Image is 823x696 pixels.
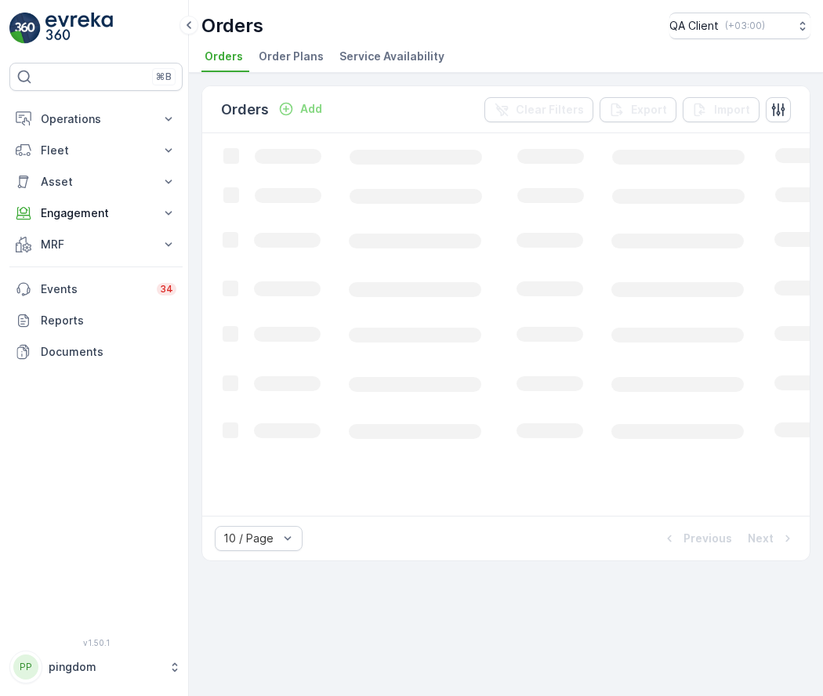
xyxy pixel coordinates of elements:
[45,13,113,44] img: logo_light-DOdMpM7g.png
[660,529,734,548] button: Previous
[9,103,183,135] button: Operations
[41,174,151,190] p: Asset
[669,18,719,34] p: QA Client
[41,111,151,127] p: Operations
[9,274,183,305] a: Events34
[9,135,183,166] button: Fleet
[516,102,584,118] p: Clear Filters
[9,13,41,44] img: logo
[9,198,183,229] button: Engagement
[683,531,732,546] p: Previous
[221,99,269,121] p: Orders
[13,654,38,680] div: PP
[631,102,667,118] p: Export
[41,237,151,252] p: MRF
[9,166,183,198] button: Asset
[205,49,243,64] span: Orders
[9,229,183,260] button: MRF
[600,97,676,122] button: Export
[748,531,774,546] p: Next
[339,49,444,64] span: Service Availability
[9,638,183,647] span: v 1.50.1
[9,651,183,683] button: PPpingdom
[272,100,328,118] button: Add
[714,102,750,118] p: Import
[41,143,151,158] p: Fleet
[201,13,263,38] p: Orders
[484,97,593,122] button: Clear Filters
[746,529,797,548] button: Next
[669,13,810,39] button: QA Client(+03:00)
[300,101,322,117] p: Add
[683,97,760,122] button: Import
[9,336,183,368] a: Documents
[41,313,176,328] p: Reports
[259,49,324,64] span: Order Plans
[41,344,176,360] p: Documents
[725,20,765,32] p: ( +03:00 )
[41,205,151,221] p: Engagement
[49,659,161,675] p: pingdom
[9,305,183,336] a: Reports
[160,283,173,295] p: 34
[156,71,172,83] p: ⌘B
[41,281,147,297] p: Events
